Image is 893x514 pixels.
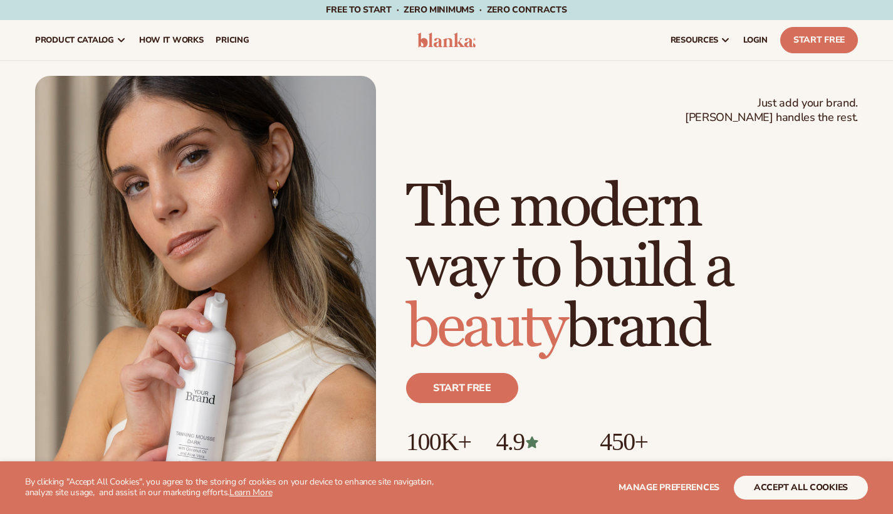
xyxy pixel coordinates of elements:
[35,76,376,506] img: Female holding tanning mousse.
[496,428,575,456] p: 4.9
[209,20,255,60] a: pricing
[734,476,868,500] button: accept all cookies
[133,20,210,60] a: How It Works
[685,96,858,125] span: Just add your brand. [PERSON_NAME] handles the rest.
[664,20,737,60] a: resources
[619,481,719,493] span: Manage preferences
[743,35,768,45] span: LOGIN
[737,20,774,60] a: LOGIN
[406,456,471,476] p: Brands built
[600,428,694,456] p: 450+
[406,177,858,358] h1: The modern way to build a brand
[780,27,858,53] a: Start Free
[139,35,204,45] span: How It Works
[619,476,719,500] button: Manage preferences
[29,20,133,60] a: product catalog
[600,456,694,476] p: High-quality products
[496,456,575,476] p: Over 400 reviews
[229,486,272,498] a: Learn More
[326,4,567,16] span: Free to start · ZERO minimums · ZERO contracts
[406,291,565,364] span: beauty
[671,35,718,45] span: resources
[35,35,114,45] span: product catalog
[406,373,518,403] a: Start free
[216,35,249,45] span: pricing
[417,33,476,48] img: logo
[25,477,462,498] p: By clicking "Accept All Cookies", you agree to the storing of cookies on your device to enhance s...
[406,428,471,456] p: 100K+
